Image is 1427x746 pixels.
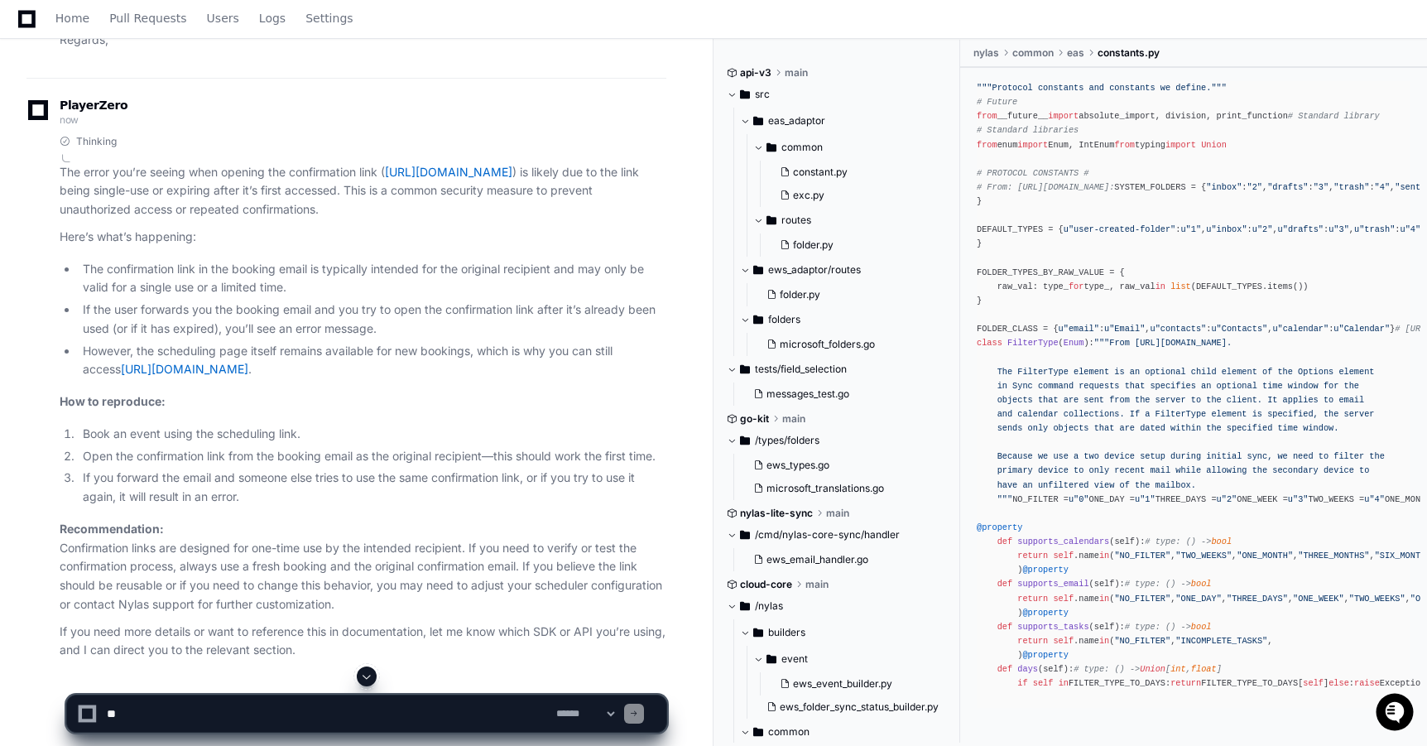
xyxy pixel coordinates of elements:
[1170,282,1191,291] span: list
[766,649,776,669] svg: Directory
[753,134,948,161] button: common
[760,283,938,306] button: folder.py
[1364,494,1385,504] span: u"4"
[17,17,50,50] img: PlayerZero
[977,338,1002,348] span: class
[1098,46,1160,60] span: constants.py
[755,528,900,541] span: /cmd/nylas-core-sync/handler
[281,128,301,148] button: Start new chat
[780,288,820,301] span: folder.py
[782,412,805,426] span: main
[727,522,948,548] button: /cmd/nylas-core-sync/handler
[755,363,847,376] span: tests/field_selection
[753,646,961,672] button: event
[781,141,823,154] span: common
[768,114,825,128] span: eas_adaptor
[1201,140,1227,150] span: Union
[747,383,938,406] button: messages_test.go
[60,228,666,247] p: Here’s what’s happening:
[755,599,783,613] span: /nylas
[753,111,763,131] svg: Directory
[740,108,948,134] button: eas_adaptor
[740,359,750,379] svg: Directory
[1278,224,1324,234] span: u"drafts"
[781,652,808,666] span: event
[805,578,829,591] span: main
[1272,324,1329,334] span: u"calendar"
[1064,338,1084,348] span: Enum
[1094,579,1115,589] span: self
[766,137,776,157] svg: Directory
[727,81,948,108] button: src
[740,507,813,520] span: nylas-lite-sync
[305,13,353,23] span: Settings
[1053,551,1074,561] span: self
[1099,636,1109,646] span: in
[727,356,948,383] button: tests/field_selection
[1135,494,1156,504] span: u"1"
[780,338,875,351] span: microsoft_folders.go
[768,263,861,277] span: ews_adaptor/routes
[56,123,271,140] div: Start new chat
[1191,664,1217,674] span: float
[1298,551,1369,561] span: "THREE_MONTHS"
[747,548,938,571] button: ews_email_handler.go
[1395,182,1425,192] span: "sent"
[766,482,884,495] span: microsoft_translations.go
[1211,324,1267,334] span: u"Contacts"
[768,626,805,639] span: builders
[1333,182,1369,192] span: "trash"
[1069,282,1083,291] span: for
[385,165,512,179] a: [URL][DOMAIN_NAME]
[76,135,117,148] span: Thinking
[1017,664,1038,674] span: days
[1375,182,1390,192] span: "4"
[1017,537,1109,546] span: supports_calendars
[78,301,666,339] li: If the user forwards you the booking email and you try to open the confirmation link after it’s a...
[766,459,829,472] span: ews_types.go
[1288,111,1380,121] span: # Standard library
[1175,594,1221,604] span: "ONE_DAY"
[977,338,1385,503] span: """From [URL][DOMAIN_NAME]. The FilterType element is an optional child element of the Options el...
[1145,537,1232,546] span: # type: () ->
[1293,594,1344,604] span: "ONE_WEEK"
[1114,537,1135,546] span: self
[997,579,1012,589] span: def
[1140,664,1165,674] span: Union
[740,525,750,545] svg: Directory
[1314,182,1329,192] span: "3"
[1017,594,1048,604] span: return
[1175,636,1267,646] span: "INCOMPLETE_TASKS"
[793,166,848,179] span: constant.py
[1048,111,1079,121] span: import
[60,394,166,408] strong: How to reproduce:
[1074,664,1222,674] span: # type: () -> [ , ]
[1017,622,1088,632] span: supports_tasks
[753,260,763,280] svg: Directory
[1211,537,1232,546] span: bool
[1237,551,1293,561] span: "ONE_MONTH"
[793,238,834,252] span: folder.py
[977,111,997,121] span: from
[1012,46,1054,60] span: common
[1067,46,1084,60] span: eas
[1022,650,1068,660] span: @property
[766,387,849,401] span: messages_test.go
[1022,565,1068,575] span: @property
[773,233,938,257] button: folder.py
[1059,324,1099,334] span: u"email"
[1069,494,1089,504] span: u"0"
[78,342,666,380] li: However, the scheduling page itself remains available for new bookings, which is why you can stil...
[740,619,961,646] button: builders
[1333,324,1390,334] span: u"Calendar"
[977,522,1022,532] span: @property
[740,431,750,450] svg: Directory
[1170,664,1185,674] span: int
[1374,691,1419,736] iframe: Open customer support
[1114,140,1135,150] span: from
[1227,594,1288,604] span: "THREE_DAYS"
[1180,224,1201,234] span: u"1"
[760,333,938,356] button: microsoft_folders.go
[1217,494,1237,504] span: u"2"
